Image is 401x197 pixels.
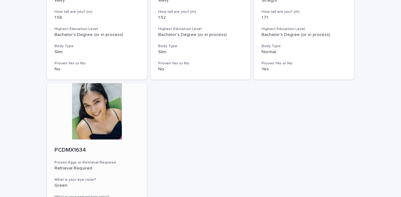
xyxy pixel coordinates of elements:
[262,27,346,32] h3: Highest Education Level
[55,160,139,165] h3: Frozen Eggs or Retrieval Required
[55,67,139,72] p: No
[262,15,346,20] p: 1.71
[158,44,243,49] h3: Body Type
[262,44,346,49] h3: Body Type
[158,32,243,38] p: Bachelor's Degree (or in process)
[55,61,139,66] h3: Proven Yes or No
[262,61,346,66] h3: Proven Yes or No
[55,49,139,55] p: Slim
[55,15,139,20] p: 1.58
[158,67,243,72] p: No
[262,49,346,55] p: Normal
[55,27,139,32] h3: Highest Education Level
[55,183,139,188] p: Green
[158,49,243,55] p: Slim
[158,9,243,14] h3: How tall are you? (m)
[262,9,346,14] h3: How tall are you? (m)
[158,15,243,20] p: 1.52
[55,9,139,14] h3: How tall are you? (m)
[55,147,139,154] p: PCDMX1634
[55,177,139,182] h3: What is your eye color?
[55,44,139,49] h3: Body Type
[262,67,346,72] p: Yes
[55,166,139,171] p: Retrieval Required
[158,61,243,66] h3: Proven Yes or No
[262,32,346,38] p: Bachelor's Degree (or in process)
[55,32,139,38] p: Bachelor's Degree (or in process)
[158,27,243,32] h3: Highest Education Level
